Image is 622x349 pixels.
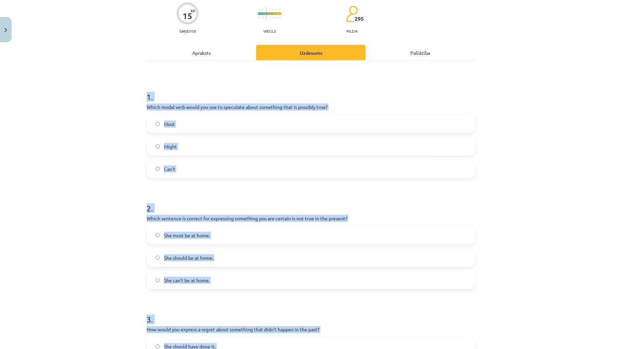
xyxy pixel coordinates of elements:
div: Apraksts [147,45,256,60]
img: icon-long-line-d9ea69661e0d244f92f715978eff75569469978d946b2353a9bb055b3ed8787d.svg [266,7,267,20]
span: She must be at home. [164,232,210,239]
div: Uzdevums [256,45,366,60]
input: She can't be at home. [155,278,160,283]
span: She can't be at home. [164,277,210,284]
img: icon-close-lesson-0947bae3869378f0d4975bcd49f059093ad1ed9edebbc8119c70593378902aed.svg [4,28,7,32]
img: icon-short-line-57e1e144782c952c97e751825c79c345078a6d821885a25fce030b3d8c18986b.svg [259,17,260,18]
img: icon-short-line-57e1e144782c952c97e751825c79c345078a6d821885a25fce030b3d8c18986b.svg [273,9,274,11]
input: She should be at home. [155,256,160,260]
div: 15 [183,11,193,21]
div: Palīdzība [366,45,475,60]
img: icon-short-line-57e1e144782c952c97e751825c79c345078a6d821885a25fce030b3d8c18986b.svg [269,9,270,11]
p: pilda [347,29,358,33]
p: Which sentence is correct for expressing something you are certain is not true in the present? [147,215,475,222]
img: icon-short-line-57e1e144782c952c97e751825c79c345078a6d821885a25fce030b3d8c18986b.svg [259,9,260,11]
span: 295 [355,16,364,22]
span: She should be at home. [164,254,213,261]
img: icon-short-line-57e1e144782c952c97e751825c79c345078a6d821885a25fce030b3d8c18986b.svg [276,17,277,18]
input: Might [155,144,160,149]
h1: 3 . [147,303,475,324]
input: Must [155,122,160,126]
h1: 1 . [147,80,475,101]
p: Saņemsi [177,29,199,33]
input: She must be at home. [155,233,160,238]
span: XP [191,9,195,13]
input: Can't [155,167,160,171]
span: Can't [164,165,175,173]
img: icon-short-line-57e1e144782c952c97e751825c79c345078a6d821885a25fce030b3d8c18986b.svg [273,17,274,18]
img: students-c634bb4e5e11cddfef0936a35e636f08e4e9abd3cc4e673bd6f9a4125e45ecb1.svg [346,5,358,22]
span: Must [164,121,175,128]
p: Which modal verb would you use to speculate about something that is possibly true? [147,104,475,111]
p: How would you express a regret about something that didn’t happen in the past? [147,326,475,333]
img: icon-short-line-57e1e144782c952c97e751825c79c345078a6d821885a25fce030b3d8c18986b.svg [269,17,270,18]
h1: 2 . [147,192,475,213]
p: Viegls [264,29,276,33]
input: She should have done it. [155,345,160,349]
span: Might [164,143,177,150]
img: icon-short-line-57e1e144782c952c97e751825c79c345078a6d821885a25fce030b3d8c18986b.svg [276,9,277,11]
